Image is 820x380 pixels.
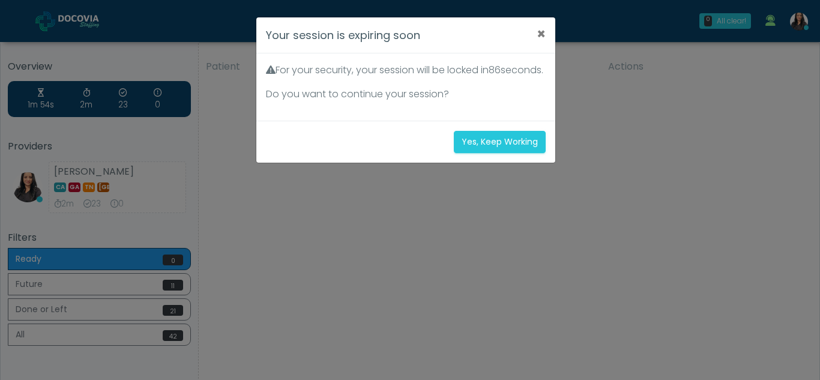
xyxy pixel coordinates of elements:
[266,63,546,77] p: For your security, your session will be locked in seconds.
[266,27,420,43] h4: Your session is expiring soon
[489,63,501,77] span: 86
[527,17,555,51] button: ×
[266,87,546,101] p: Do you want to continue your session?
[454,131,546,153] button: Yes, Keep Working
